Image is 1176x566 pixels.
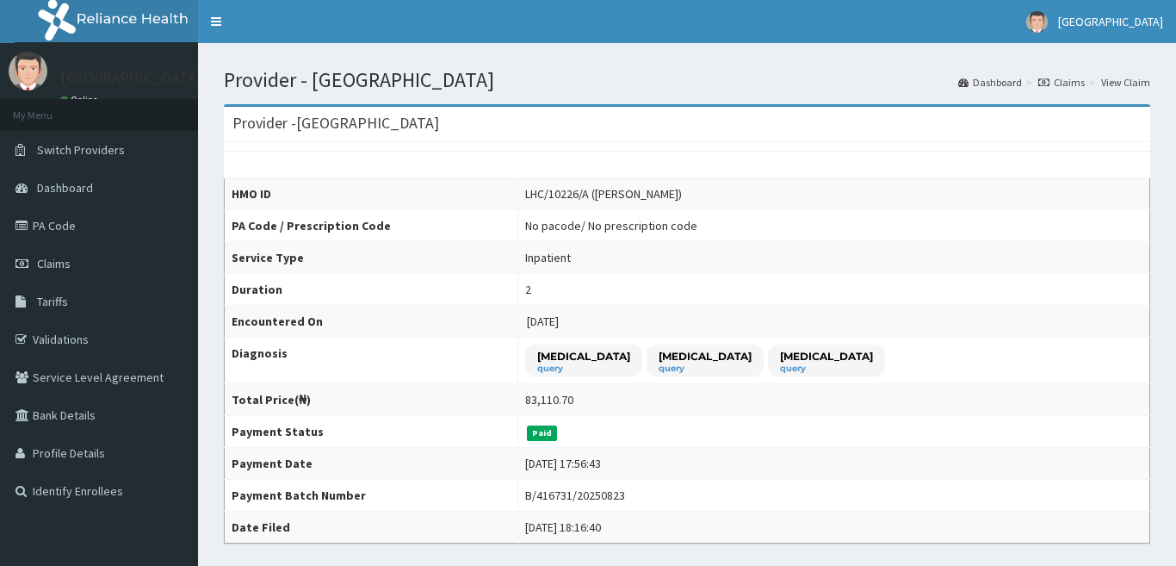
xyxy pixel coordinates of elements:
th: Diagnosis [225,338,518,384]
p: [GEOGRAPHIC_DATA] [60,70,202,85]
p: [MEDICAL_DATA] [537,349,630,364]
small: query [659,364,752,373]
div: [DATE] 17:56:43 [525,455,601,472]
div: No pacode / No prescription code [525,217,697,234]
div: [DATE] 18:16:40 [525,519,601,536]
span: Claims [37,256,71,271]
th: Total Price(₦) [225,384,518,416]
a: Claims [1038,75,1085,90]
th: Encountered On [225,306,518,338]
th: Date Filed [225,512,518,544]
th: Payment Date [225,448,518,480]
div: B/416731/20250823 [525,487,625,504]
th: Service Type [225,242,518,274]
span: [GEOGRAPHIC_DATA] [1058,14,1163,29]
span: Paid [527,426,558,441]
th: Payment Status [225,416,518,448]
span: [DATE] [527,314,559,329]
div: LHC/10226/A ([PERSON_NAME]) [525,185,682,202]
th: HMO ID [225,178,518,210]
span: Tariffs [37,294,68,309]
a: Online [60,94,102,106]
small: query [537,364,630,373]
th: Duration [225,274,518,306]
a: View Claim [1101,75,1150,90]
span: Dashboard [37,180,93,196]
p: [MEDICAL_DATA] [659,349,752,364]
div: Inpatient [525,249,571,266]
div: 83,110.70 [525,391,573,408]
small: query [780,364,873,373]
img: User Image [1026,11,1048,33]
a: Dashboard [958,75,1022,90]
h1: Provider - [GEOGRAPHIC_DATA] [224,69,1150,91]
p: [MEDICAL_DATA] [780,349,873,364]
span: Switch Providers [37,142,125,158]
th: PA Code / Prescription Code [225,210,518,242]
h3: Provider - [GEOGRAPHIC_DATA] [232,115,439,131]
div: 2 [525,281,531,298]
img: User Image [9,52,47,90]
th: Payment Batch Number [225,480,518,512]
